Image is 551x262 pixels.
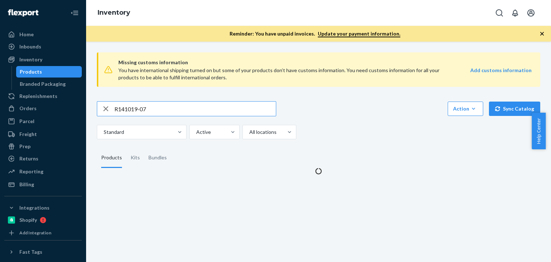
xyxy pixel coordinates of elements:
a: Shopify [4,214,82,226]
input: Standard [103,128,104,136]
strong: Add customs information [470,67,532,73]
div: Add Integration [19,230,51,236]
a: Replenishments [4,90,82,102]
button: Open notifications [508,6,522,20]
a: Reporting [4,166,82,177]
div: Integrations [19,204,50,211]
a: Home [4,29,82,40]
div: Prep [19,143,30,150]
div: Billing [19,181,34,188]
button: Open Search Box [492,6,507,20]
button: Close Navigation [67,6,82,20]
div: Home [19,31,34,38]
a: Orders [4,103,82,114]
iframe: Opens a widget where you can chat to one of our agents [505,240,544,258]
input: Search inventory by name or sku [114,102,276,116]
img: Flexport logo [8,9,38,17]
div: Fast Tags [19,248,42,256]
div: Action [453,105,478,112]
button: Integrations [4,202,82,214]
ol: breadcrumbs [92,3,136,23]
a: Inbounds [4,41,82,52]
span: Missing customs information [118,58,532,67]
div: Products [20,68,42,75]
div: Inventory [19,56,42,63]
div: Inbounds [19,43,41,50]
div: Bundles [149,148,167,168]
a: Update your payment information. [318,31,400,37]
div: Shopify [19,216,37,224]
div: Returns [19,155,38,162]
div: Products [101,148,122,168]
a: Add customs information [470,67,532,81]
div: Branded Packaging [20,80,66,88]
a: Inventory [98,9,130,17]
a: Freight [4,128,82,140]
button: Help Center [532,113,546,149]
button: Sync Catalog [489,102,540,116]
a: Prep [4,141,82,152]
a: Branded Packaging [16,78,82,90]
a: Returns [4,153,82,164]
div: Freight [19,131,37,138]
div: You have international shipping turned on but some of your products don’t have customs informatio... [118,67,449,81]
button: Fast Tags [4,246,82,258]
a: Inventory [4,54,82,65]
div: Kits [131,148,140,168]
button: Open account menu [524,6,538,20]
div: Orders [19,105,37,112]
div: Parcel [19,118,34,125]
a: Billing [4,179,82,190]
button: Action [448,102,483,116]
div: Replenishments [19,93,57,100]
div: Reporting [19,168,43,175]
p: Reminder: You have unpaid invoices. [230,30,400,37]
a: Products [16,66,82,78]
a: Add Integration [4,229,82,237]
a: Parcel [4,116,82,127]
